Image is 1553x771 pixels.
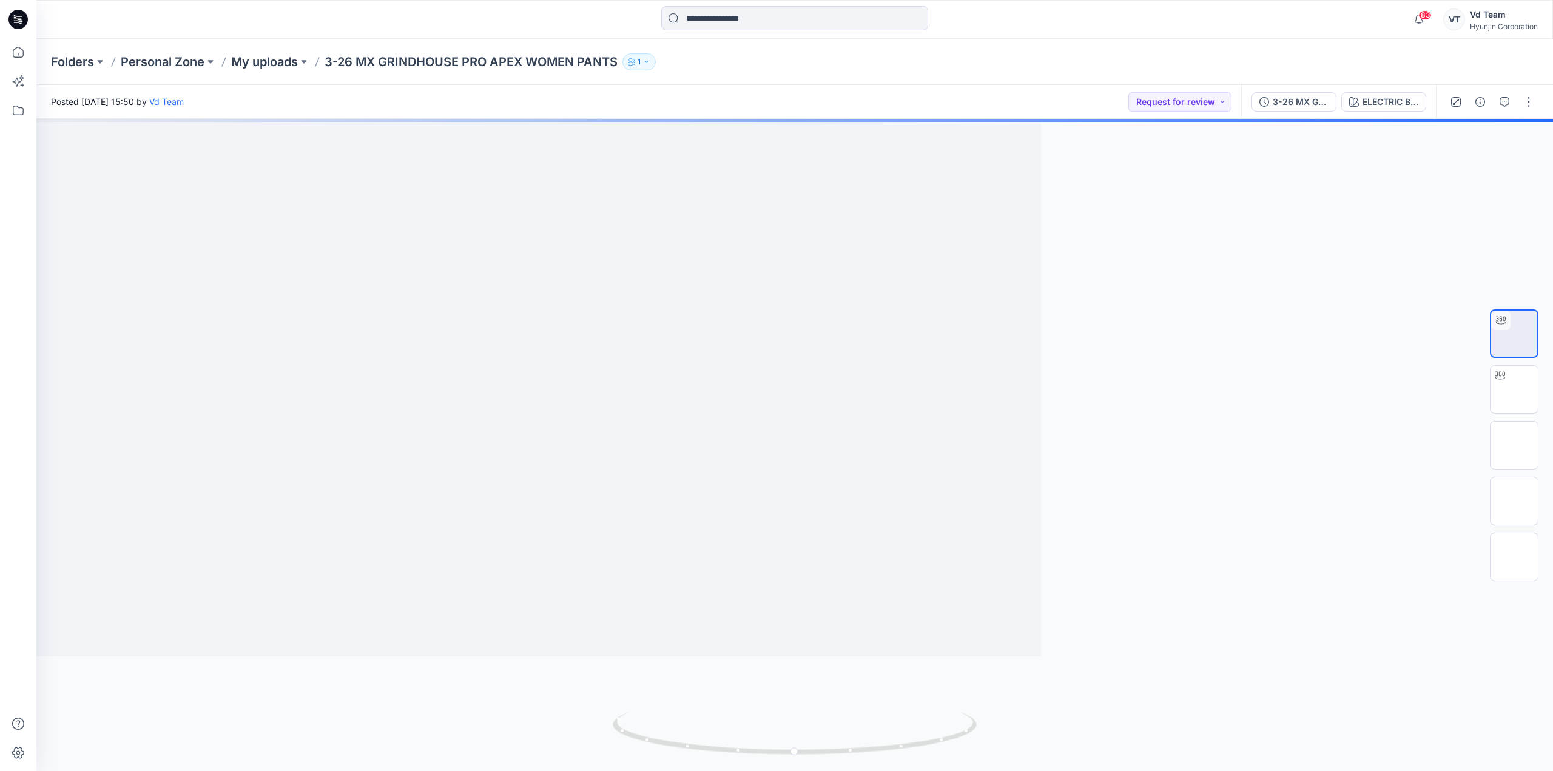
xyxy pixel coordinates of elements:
[638,55,641,69] p: 1
[1491,366,1538,413] img: 2J3P-26 MX GRINDHOUSE PRO APEX WOMEN SET
[325,53,618,70] p: 3-26 MX GRINDHOUSE PRO APEX WOMEN PANTS
[1491,311,1537,357] img: 3-26 MX GRINDHOUSE PRO APEX WOMEN PANTS
[231,53,298,70] a: My uploads
[51,53,94,70] a: Folders
[1418,10,1432,20] span: 83
[1470,7,1538,22] div: Vd Team
[1470,22,1538,31] div: Hyunjin Corporation
[1273,95,1329,109] div: 3-26 MX GRINDHOUSE PRO APEX WOMEN PANTS
[1491,433,1538,458] img: BEFORE&AFTER_F
[1341,92,1426,112] button: ELECTRIC BLUE
[149,96,184,107] a: Vd Team
[1470,92,1490,112] button: Details
[121,53,204,70] a: Personal Zone
[1491,544,1538,570] img: Colorway Cover
[622,53,656,70] button: 1
[1363,95,1418,109] div: ELECTRIC BLUE
[51,95,184,108] span: Posted [DATE] 15:50 by
[1443,8,1465,30] div: VT
[1251,92,1336,112] button: 3-26 MX GRINDHOUSE PRO APEX WOMEN PANTS
[1491,488,1538,514] img: BEFORE&AFTER_side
